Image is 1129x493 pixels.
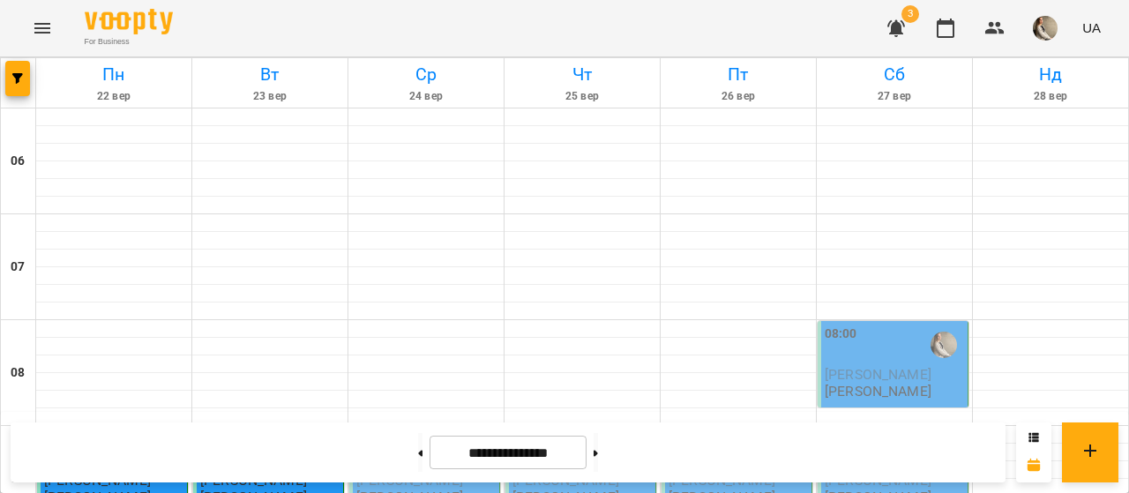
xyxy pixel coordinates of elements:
h6: Пт [663,61,813,88]
h6: Чт [507,61,657,88]
img: Voopty Logo [85,9,173,34]
h6: 23 вер [195,88,345,105]
h6: Ср [351,61,501,88]
h6: Вт [195,61,345,88]
span: [PERSON_NAME] [825,366,931,383]
h6: 22 вер [39,88,189,105]
span: UA [1082,19,1101,37]
button: UA [1075,11,1108,44]
p: [PERSON_NAME] [825,384,931,399]
h6: Пн [39,61,189,88]
h6: 08 [11,363,25,383]
span: For Business [85,36,173,48]
img: 3379ed1806cda47daa96bfcc4923c7ab.jpg [1033,16,1058,41]
button: Menu [21,7,64,49]
span: 3 [901,5,919,23]
h6: 28 вер [976,88,1125,105]
img: Сінолуп Юлія Ігорівна [931,332,957,358]
label: 08:00 [825,325,857,344]
h6: 07 [11,258,25,277]
h6: Нд [976,61,1125,88]
h6: 25 вер [507,88,657,105]
h6: Сб [819,61,969,88]
h6: 06 [11,152,25,171]
h6: 27 вер [819,88,969,105]
h6: 24 вер [351,88,501,105]
h6: 26 вер [663,88,813,105]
